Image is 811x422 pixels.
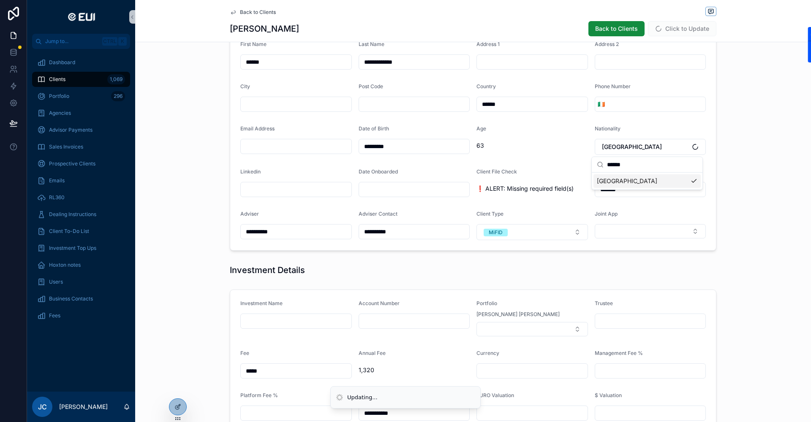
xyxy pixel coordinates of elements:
span: Platform Fee % [240,392,278,398]
span: City [240,83,250,89]
span: Clients [49,76,65,83]
button: Back to Clients [588,21,645,36]
div: scrollable content [27,49,135,334]
span: 🇮🇪 [598,100,605,108]
span: EURO Valuation [476,392,514,398]
a: Investment Top Ups [32,241,130,256]
button: Jump to...CtrlK [32,34,130,49]
span: Portfolio [476,300,497,306]
button: Select Button [595,224,706,238]
span: Account Number [359,300,400,306]
span: Users [49,279,63,285]
div: 296 [111,91,125,101]
span: [GEOGRAPHIC_DATA] [602,143,662,151]
span: Adviser [240,211,259,217]
h1: [PERSON_NAME] [230,23,299,35]
span: Emails [49,177,65,184]
div: 1,069 [107,74,125,84]
span: Fees [49,312,60,319]
a: Dealing Instructions [32,207,130,222]
span: Management Fee % [595,350,643,356]
span: Linkedin [240,168,261,175]
span: Back to Clients [595,24,638,33]
div: Suggestions [592,173,702,189]
a: RL360 [32,190,130,205]
span: 1,320 [359,366,470,374]
button: Select Button [476,322,588,336]
span: Date Onboarded [359,168,398,175]
a: Prospective Clients [32,156,130,171]
button: Select Button [476,224,588,240]
button: Select Button [595,139,706,155]
div: MiFID [489,229,503,236]
span: Address 1 [476,41,500,47]
span: Client File Check [476,168,517,175]
span: [GEOGRAPHIC_DATA] [597,177,657,185]
span: Currency [476,350,499,356]
span: Address 2 [595,41,619,47]
button: Select Button [595,97,607,112]
span: $ Valuation [595,392,622,398]
span: Portfolio [49,93,69,100]
span: Trustee [595,300,613,306]
a: Client To-Do List [32,224,130,239]
span: Nationality [595,125,620,132]
span: Phone Number [595,83,631,89]
span: Dealing Instructions [49,211,96,218]
span: Email Address [240,125,275,132]
span: Investment Name [240,300,283,306]
span: Country [476,83,496,89]
span: Advisor Payments [49,127,93,133]
a: Clients1,069 [32,72,130,87]
span: Adviser Contact [359,211,397,217]
a: Agencies [32,105,130,121]
span: Ctrl [102,37,117,46]
span: ❗ ALERT: Missing required field(s) [476,184,588,193]
span: Fee [240,350,249,356]
a: Dashboard [32,55,130,70]
span: Hoxton notes [49,262,81,268]
a: Users [32,274,130,289]
span: Prospective Clients [49,160,95,167]
h1: Investment Details [230,264,305,276]
span: Agencies [49,110,71,116]
span: Joint App [595,211,618,217]
span: Client Type [476,211,503,217]
a: Portfolio296 [32,89,130,104]
span: RL360 [49,194,65,201]
div: Updating... [347,393,378,402]
span: Dashboard [49,59,75,66]
img: App logo [65,10,98,24]
a: Business Contacts [32,291,130,306]
span: Business Contacts [49,295,93,302]
p: [PERSON_NAME] [59,403,108,411]
span: First Name [240,41,267,47]
span: Post Code [359,83,383,89]
span: Jump to... [45,38,99,45]
span: Investment Top Ups [49,245,96,252]
span: Date of Birth [359,125,389,132]
span: Back to Clients [240,9,276,16]
span: Last Name [359,41,384,47]
a: Sales Invoices [32,139,130,154]
span: Client To-Do List [49,228,89,235]
a: Emails [32,173,130,188]
span: Age [476,125,486,132]
a: Fees [32,308,130,323]
span: Annual Fee [359,350,386,356]
a: Hoxton notes [32,257,130,273]
span: [PERSON_NAME] [PERSON_NAME] [476,311,560,318]
span: Sales Invoices [49,143,83,150]
a: Back to Clients [230,9,276,16]
span: K [119,38,126,45]
span: JC [38,402,47,412]
a: Advisor Payments [32,122,130,138]
span: 63 [476,141,588,150]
